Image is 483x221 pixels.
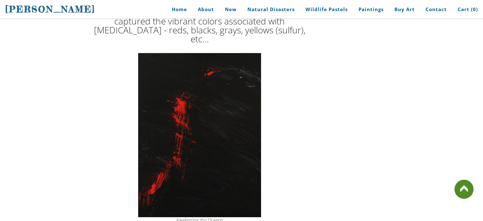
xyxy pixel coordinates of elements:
a: Cart (0) [453,2,478,17]
a: Wildlife Pastels [301,2,352,17]
a: [PERSON_NAME] [5,3,95,15]
a: Home [162,2,192,17]
a: Natural Disasters [243,2,299,17]
a: About [193,2,219,17]
a: Paintings [354,2,388,17]
h2: ​​I began this series with abstract paintings that captured the vibrant colors associated with [M... [90,8,309,43]
span: 0 [473,6,476,12]
a: Buy Art [390,2,419,17]
a: New [220,2,241,17]
img: abstract lava [138,53,261,217]
span: [PERSON_NAME] [5,4,95,15]
a: Contact [421,2,452,17]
